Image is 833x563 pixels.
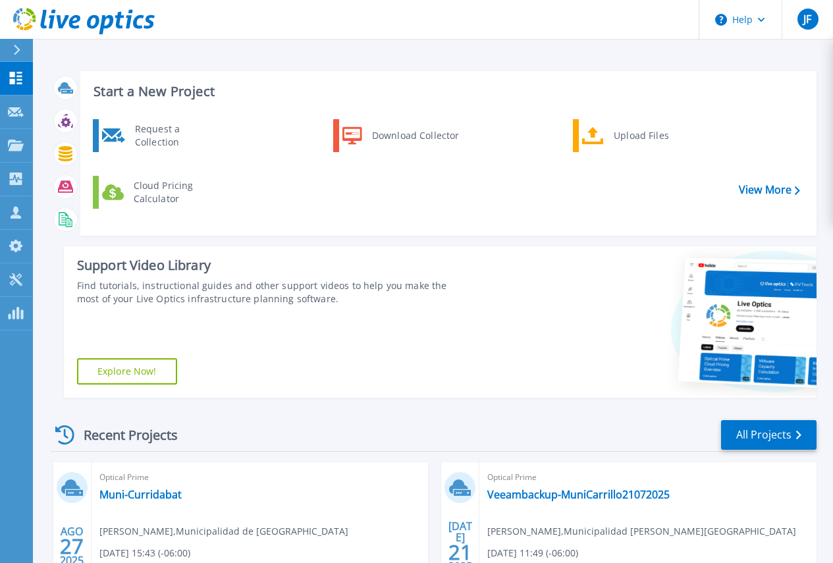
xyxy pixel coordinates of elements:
[77,358,177,385] a: Explore Now!
[487,470,809,485] span: Optical Prime
[333,119,468,152] a: Download Collector
[93,119,228,152] a: Request a Collection
[803,14,811,24] span: JF
[448,547,472,558] span: 21
[365,122,465,149] div: Download Collector
[99,546,190,560] span: [DATE] 15:43 (-06:00)
[77,257,468,274] div: Support Video Library
[573,119,708,152] a: Upload Files
[721,420,817,450] a: All Projects
[127,179,225,205] div: Cloud Pricing Calculator
[94,84,799,99] h3: Start a New Project
[99,488,182,501] a: Muni-Curridabat
[60,541,84,552] span: 27
[487,546,578,560] span: [DATE] 11:49 (-06:00)
[607,122,705,149] div: Upload Files
[128,122,225,149] div: Request a Collection
[99,470,421,485] span: Optical Prime
[487,524,796,539] span: [PERSON_NAME] , Municipalidad [PERSON_NAME][GEOGRAPHIC_DATA]
[77,279,468,306] div: Find tutorials, instructional guides and other support videos to help you make the most of your L...
[739,184,800,196] a: View More
[51,419,196,451] div: Recent Projects
[487,488,670,501] a: Veeambackup-MuniCarrillo21072025
[99,524,348,539] span: [PERSON_NAME] , Municipalidad de [GEOGRAPHIC_DATA]
[93,176,228,209] a: Cloud Pricing Calculator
